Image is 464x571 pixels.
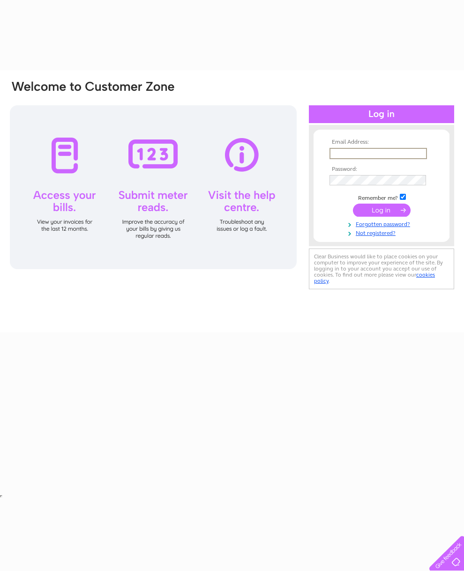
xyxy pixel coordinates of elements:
th: Password: [327,166,436,173]
a: cookies policy [314,271,435,284]
div: Clear Business would like to place cookies on your computer to improve your experience of the sit... [309,249,454,289]
th: Email Address: [327,139,436,146]
a: Not registered? [329,228,436,237]
td: Remember me? [327,192,436,202]
a: Forgotten password? [329,219,436,228]
input: Submit [353,204,411,217]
